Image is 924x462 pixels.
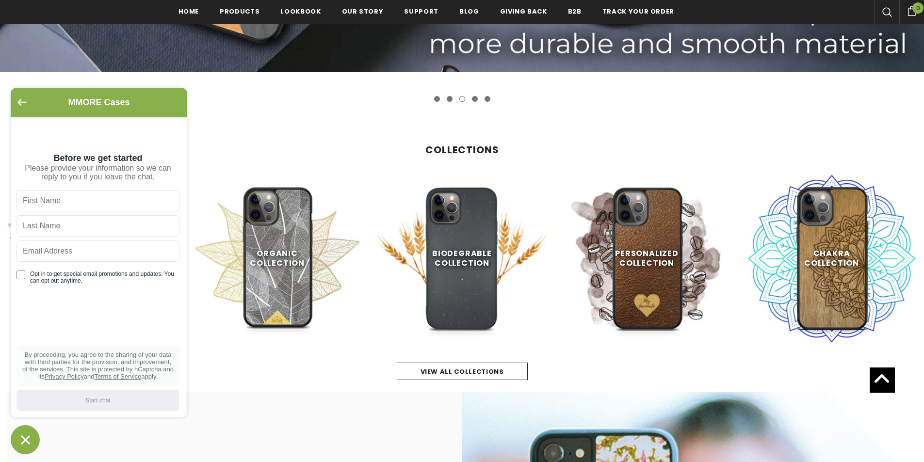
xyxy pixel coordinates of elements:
[568,7,582,16] span: B2B
[912,2,924,14] span: 0
[421,367,504,376] span: view all collections
[178,7,199,16] span: Home
[397,363,528,380] a: view all collections
[220,7,259,16] span: Products
[472,96,478,102] button: 4
[500,7,547,16] span: Giving back
[425,143,499,157] span: Collections
[447,96,453,102] button: 2
[602,7,674,16] span: Track your order
[899,4,924,16] a: 0
[404,7,438,16] span: support
[280,7,321,16] span: Lookbook
[459,96,465,102] button: 3
[8,88,190,454] inbox-online-store-chat: Shopify online store chat
[342,7,384,16] span: Our Story
[434,96,440,102] button: 1
[485,96,490,102] button: 5
[459,7,479,16] span: Blog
